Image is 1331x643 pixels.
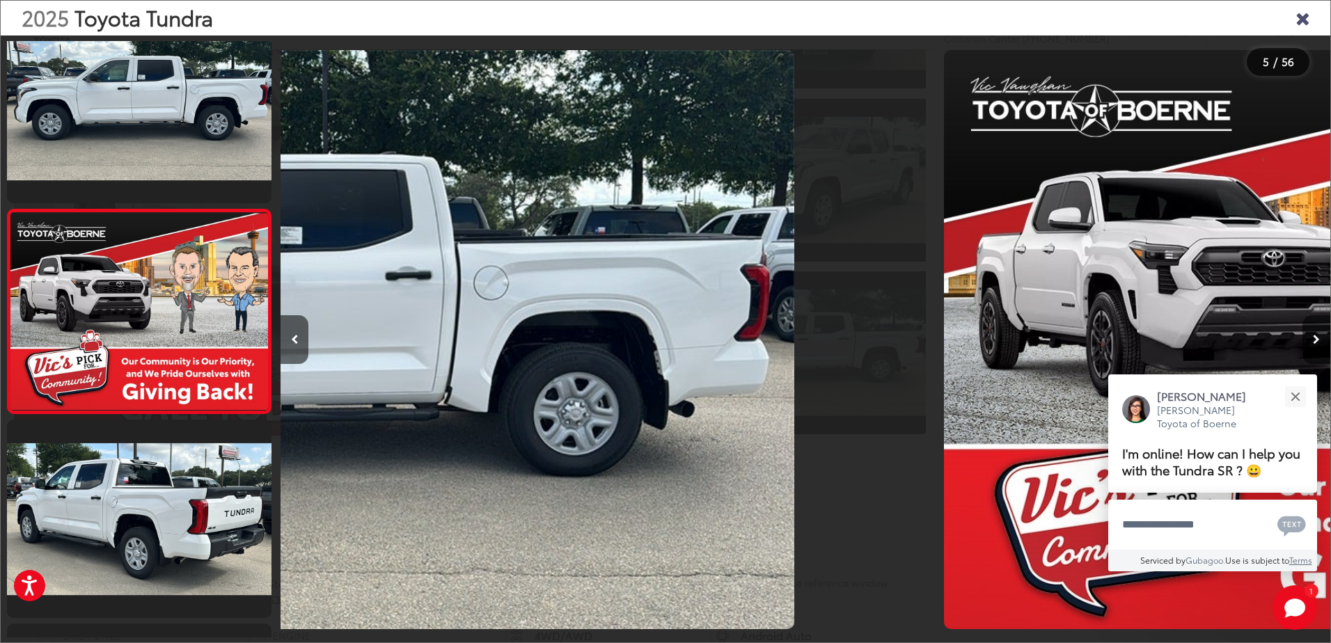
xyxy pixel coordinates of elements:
svg: Start Chat [1273,585,1317,630]
span: I'm online! How can I help you with the Tundra SR ? 😀 [1122,443,1300,479]
textarea: Type your message [1108,500,1317,550]
a: Gubagoo. [1186,554,1225,566]
button: Previous image [281,315,308,364]
span: 2025 [22,2,69,32]
span: Use is subject to [1225,554,1289,566]
p: [PERSON_NAME] [1157,388,1260,404]
div: Close[PERSON_NAME][PERSON_NAME] Toyota of BoerneI'm online! How can I help you with the Tundra SR... [1108,374,1317,571]
svg: Text [1277,514,1306,537]
button: Close [1280,381,1310,411]
button: Chat with SMS [1273,509,1310,540]
button: Toggle Chat Window [1273,585,1317,630]
img: 2025 Toyota Tundra SR [4,443,274,594]
span: 5 [1263,54,1269,69]
span: 1 [1309,587,1313,594]
span: / [1272,57,1279,67]
button: Next image [1302,315,1330,364]
span: Serviced by [1140,554,1186,566]
a: Terms [1289,554,1312,566]
span: 56 [1282,54,1294,69]
p: [PERSON_NAME] Toyota of Boerne [1157,404,1260,431]
img: 2025 Toyota Tundra SR [8,213,270,410]
i: Close gallery [1295,8,1309,26]
span: Toyota Tundra [74,2,213,32]
img: 2025 Toyota Tundra SR [4,28,274,180]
